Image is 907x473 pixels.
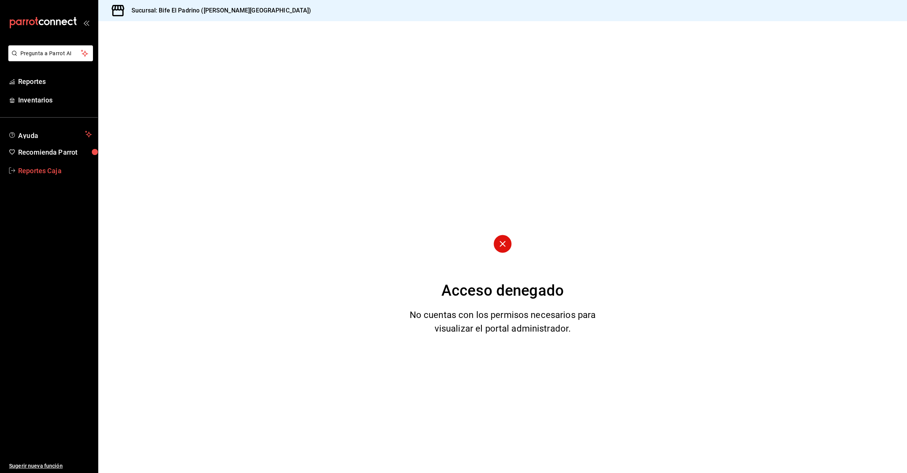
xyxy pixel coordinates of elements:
h3: Sucursal: Bife El Padrino ([PERSON_NAME][GEOGRAPHIC_DATA]) [125,6,311,15]
span: Inventarios [18,95,92,105]
span: Pregunta a Parrot AI [20,50,81,57]
button: Pregunta a Parrot AI [8,45,93,61]
div: No cuentas con los permisos necesarios para visualizar el portal administrador. [400,308,605,335]
span: Reportes [18,76,92,87]
div: Acceso denegado [441,279,564,302]
button: open_drawer_menu [83,20,89,26]
span: Reportes Caja [18,166,92,176]
span: Ayuda [18,130,82,139]
a: Pregunta a Parrot AI [5,55,93,63]
span: Recomienda Parrot [18,147,92,157]
span: Sugerir nueva función [9,462,92,470]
